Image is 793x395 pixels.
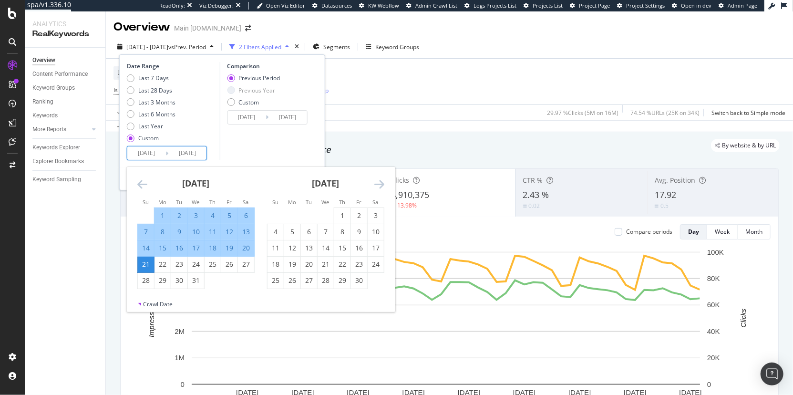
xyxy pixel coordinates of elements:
[533,2,563,9] span: Projects List
[372,198,378,206] small: Sa
[175,353,185,362] text: 1M
[474,2,516,9] span: Logs Projects List
[547,109,618,117] div: 29.97 % Clicks ( 5M on 16M )
[660,202,669,210] div: 0.5
[137,272,154,289] td: Choose Sunday, May 28, 2023 as your check-in date. It’s available.
[221,211,237,220] div: 5
[171,272,187,289] td: Choose Tuesday, May 30, 2023 as your check-in date. It’s available.
[138,110,175,118] div: Last 6 Months
[127,110,175,118] div: Last 6 Months
[300,272,317,289] td: Choose Tuesday, June 27, 2023 as your check-in date. It’s available.
[688,228,699,236] div: Day
[707,380,711,388] text: 0
[267,224,284,240] td: Choose Sunday, June 4, 2023 as your check-in date. It’s available.
[267,272,284,289] td: Choose Sunday, June 25, 2023 as your check-in date. It’s available.
[761,363,783,385] div: Open Intercom Messenger
[127,167,395,300] div: Calendar
[154,227,171,237] div: 8
[171,243,187,253] div: 16
[171,211,187,220] div: 2
[238,86,275,94] div: Previous Year
[221,256,237,272] td: Choose Friday, May 26, 2023 as your check-in date. It’s available.
[284,240,300,256] td: Choose Monday, June 12, 2023 as your check-in date. It’s available.
[368,260,384,269] div: 24
[728,2,757,9] span: Admin Page
[707,274,720,282] text: 80K
[154,243,171,253] div: 15
[680,224,707,239] button: Day
[350,256,367,272] td: Choose Friday, June 23, 2023 as your check-in date. It’s available.
[397,201,417,209] div: 13.98%
[32,175,99,185] a: Keyword Sampling
[138,243,154,253] div: 14
[318,260,334,269] div: 21
[267,256,284,272] td: Choose Sunday, June 18, 2023 as your check-in date. It’s available.
[334,208,350,224] td: Choose Thursday, June 1, 2023 as your check-in date. It’s available.
[227,198,232,206] small: Fr
[32,19,98,29] div: Analytics
[227,62,310,70] div: Comparison
[199,2,234,10] div: Viz Debugger:
[626,2,665,9] span: Project Settings
[188,227,204,237] div: 10
[154,224,171,240] td: Selected. Monday, May 8, 2023
[334,272,350,289] td: Choose Thursday, June 29, 2023 as your check-in date. It’s available.
[113,39,217,54] button: [DATE] - [DATE]vsPrev. Period
[301,227,317,237] div: 6
[127,146,165,160] input: Start Date
[707,301,720,309] text: 60K
[268,243,284,253] div: 11
[339,198,345,206] small: Th
[630,109,700,117] div: 74.54 % URLs ( 25K on 34K )
[334,260,350,269] div: 22
[309,39,354,54] button: Segments
[367,208,384,224] td: Choose Saturday, June 3, 2023 as your check-in date. It’s available.
[204,256,221,272] td: Choose Thursday, May 25, 2023 as your check-in date. It’s available.
[367,240,384,256] td: Choose Saturday, June 17, 2023 as your check-in date. It’s available.
[138,134,159,142] div: Custom
[707,353,720,362] text: 20K
[288,198,296,206] small: Mo
[334,276,350,285] div: 29
[356,198,361,206] small: Fr
[205,260,221,269] div: 25
[209,198,216,206] small: Th
[306,198,312,206] small: Tu
[738,224,771,239] button: Month
[138,98,175,106] div: Last 3 Months
[238,74,280,82] div: Previous Period
[159,2,185,10] div: ReadOnly:
[374,178,384,190] div: Move forward to switch to the next month.
[137,178,147,190] div: Move backward to switch to the previous month.
[32,111,99,121] a: Keywords
[323,43,350,51] span: Segments
[257,2,305,10] a: Open Viz Editor
[368,243,384,253] div: 17
[238,211,254,220] div: 6
[237,208,254,224] td: Selected. Saturday, May 6, 2023
[301,276,317,285] div: 27
[350,224,367,240] td: Choose Friday, June 9, 2023 as your check-in date. It’s available.
[570,2,610,10] a: Project Page
[137,256,154,272] td: Selected as end date. Sunday, May 21, 2023
[171,240,187,256] td: Selected. Tuesday, May 16, 2023
[32,156,84,166] div: Explorer Bookmarks
[245,25,251,31] div: arrow-right-arrow-left
[154,260,171,269] div: 22
[127,86,175,94] div: Last 28 Days
[113,105,141,120] button: Apply
[32,156,99,166] a: Explorer Bookmarks
[707,224,738,239] button: Week
[317,240,334,256] td: Choose Wednesday, June 14, 2023 as your check-in date. It’s available.
[523,189,549,200] span: 2.43 %
[204,224,221,240] td: Selected. Thursday, May 11, 2023
[300,240,317,256] td: Choose Tuesday, June 13, 2023 as your check-in date. It’s available.
[171,208,187,224] td: Selected. Tuesday, May 2, 2023
[318,243,334,253] div: 14
[154,208,171,224] td: Selected. Monday, May 1, 2023
[359,2,399,10] a: KW Webflow
[138,122,163,130] div: Last Year
[318,276,334,285] div: 28
[117,69,135,77] span: Device
[32,55,55,65] div: Overview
